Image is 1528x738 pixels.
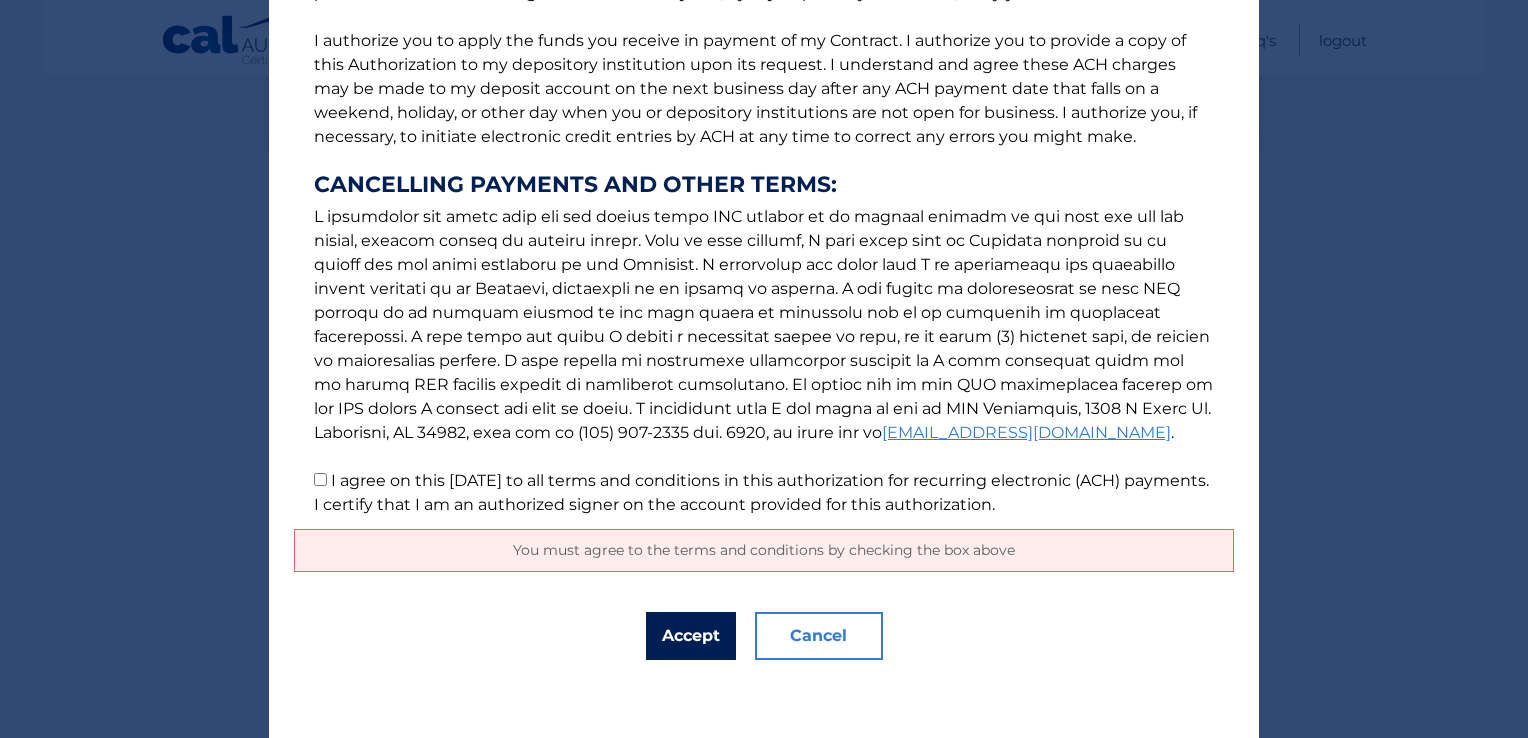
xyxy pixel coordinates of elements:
[513,541,1015,559] span: You must agree to the terms and conditions by checking the box above
[882,423,1171,442] a: [EMAIL_ADDRESS][DOMAIN_NAME]
[646,612,736,660] button: Accept
[755,612,883,660] button: Cancel
[314,471,1209,514] label: I agree on this [DATE] to all terms and conditions in this authorization for recurring electronic...
[314,173,1214,197] strong: CANCELLING PAYMENTS AND OTHER TERMS:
